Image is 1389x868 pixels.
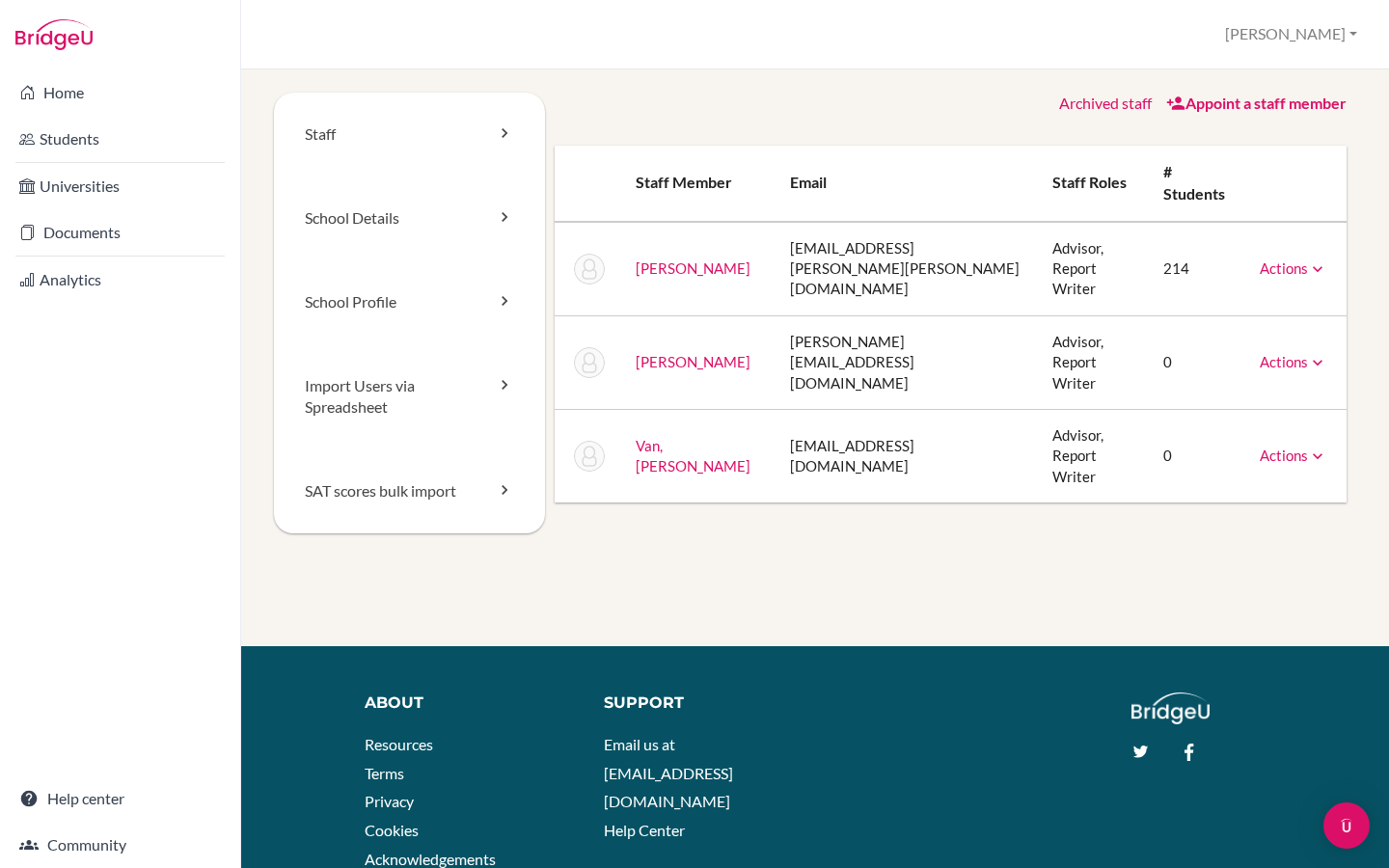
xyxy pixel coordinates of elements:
a: School Details [274,176,545,260]
td: 0 [1148,410,1244,503]
a: Analytics [4,260,236,299]
a: [PERSON_NAME] [636,353,750,370]
a: SAT scores bulk import [274,449,545,533]
a: School Profile [274,260,545,344]
a: Universities [4,167,236,205]
div: Support [604,692,801,715]
a: [PERSON_NAME] [636,259,750,277]
a: Resources [365,735,433,753]
a: Archived staff [1059,94,1152,112]
a: Appoint a staff member [1166,94,1347,112]
a: Terms [365,764,404,782]
div: Open Intercom Messenger [1323,802,1370,849]
a: Help center [4,779,236,818]
img: (Archived) Thien Duy Van [574,441,605,472]
button: [PERSON_NAME] [1216,16,1366,52]
td: [EMAIL_ADDRESS][PERSON_NAME][PERSON_NAME][DOMAIN_NAME] [775,222,1037,316]
a: Actions [1260,447,1327,464]
div: About [365,692,576,715]
a: Actions [1260,259,1327,277]
img: Bridge-U [15,19,93,50]
td: Advisor, Report Writer [1037,222,1148,316]
a: Community [4,826,236,864]
a: Actions [1260,353,1327,370]
img: logo_white@2x-f4f0deed5e89b7ecb1c2cc34c3e3d731f90f0f143d5ea2071677605dd97b5244.png [1131,692,1210,724]
img: Thong Nguyen [574,254,605,285]
a: Email us at [EMAIL_ADDRESS][DOMAIN_NAME] [604,735,733,810]
a: Cookies [365,821,419,839]
a: Home [4,73,236,112]
a: Import Users via Spreadsheet [274,344,545,450]
td: 214 [1148,222,1244,316]
a: Students [4,120,236,158]
td: Advisor, Report Writer [1037,315,1148,409]
td: [PERSON_NAME][EMAIL_ADDRESS][DOMAIN_NAME] [775,315,1037,409]
a: Help Center [604,821,685,839]
td: Advisor, Report Writer [1037,410,1148,503]
a: Van, [PERSON_NAME] [636,437,750,475]
a: Staff [274,93,545,176]
a: Privacy [365,792,414,810]
th: Email [775,146,1037,222]
th: Staff member [620,146,776,222]
th: # students [1148,146,1244,222]
a: Acknowledgements [365,850,496,868]
td: 0 [1148,315,1244,409]
a: Documents [4,213,236,252]
td: [EMAIL_ADDRESS][DOMAIN_NAME] [775,410,1037,503]
th: Staff roles [1037,146,1148,222]
img: Vinh Truong [574,347,605,378]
